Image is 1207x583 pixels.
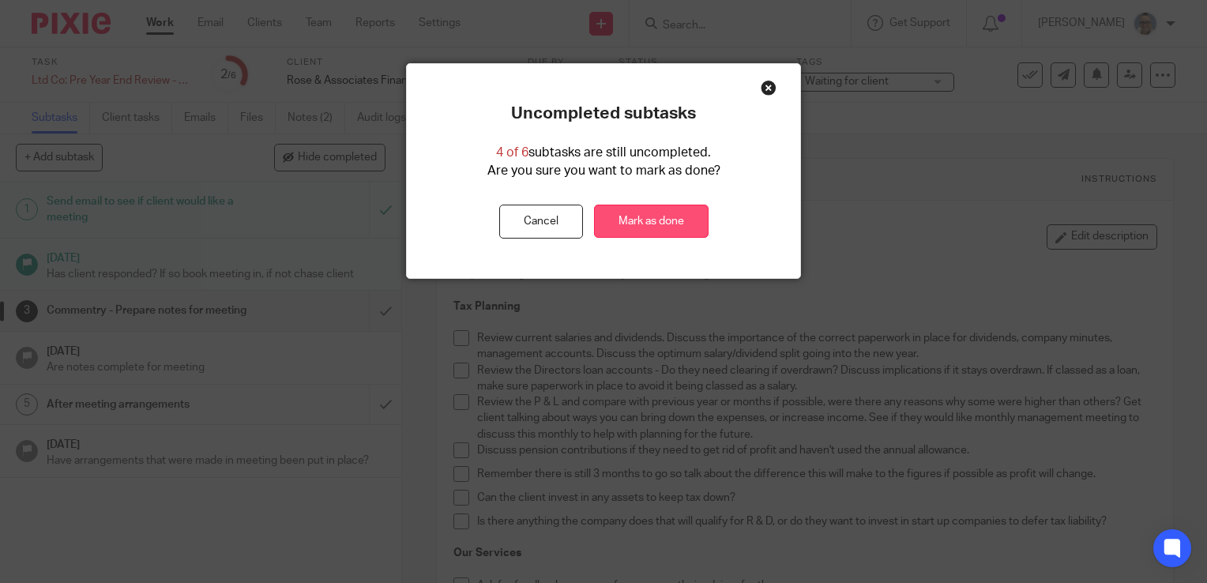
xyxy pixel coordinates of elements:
[594,205,709,239] a: Mark as done
[487,162,720,180] p: Are you sure you want to mark as done?
[499,205,583,239] button: Cancel
[761,80,776,96] div: Close this dialog window
[496,144,711,162] p: subtasks are still uncompleted.
[511,103,696,124] p: Uncompleted subtasks
[496,146,528,159] span: 4 of 6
